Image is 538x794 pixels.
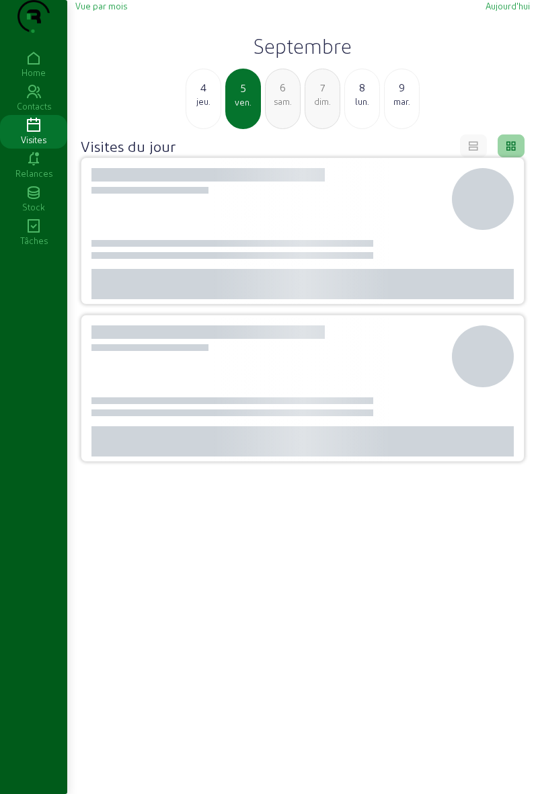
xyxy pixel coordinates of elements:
div: mar. [385,95,419,108]
div: 5 [227,80,260,96]
div: 7 [305,79,340,95]
div: jeu. [186,95,221,108]
div: ven. [227,96,260,108]
h4: Visites du jour [81,136,176,155]
div: dim. [305,95,340,108]
div: sam. [266,95,300,108]
h2: Septembre [75,34,530,58]
span: Aujourd'hui [486,1,530,11]
div: 4 [186,79,221,95]
div: 8 [345,79,379,95]
span: Vue par mois [75,1,127,11]
div: 9 [385,79,419,95]
div: 6 [266,79,300,95]
div: lun. [345,95,379,108]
